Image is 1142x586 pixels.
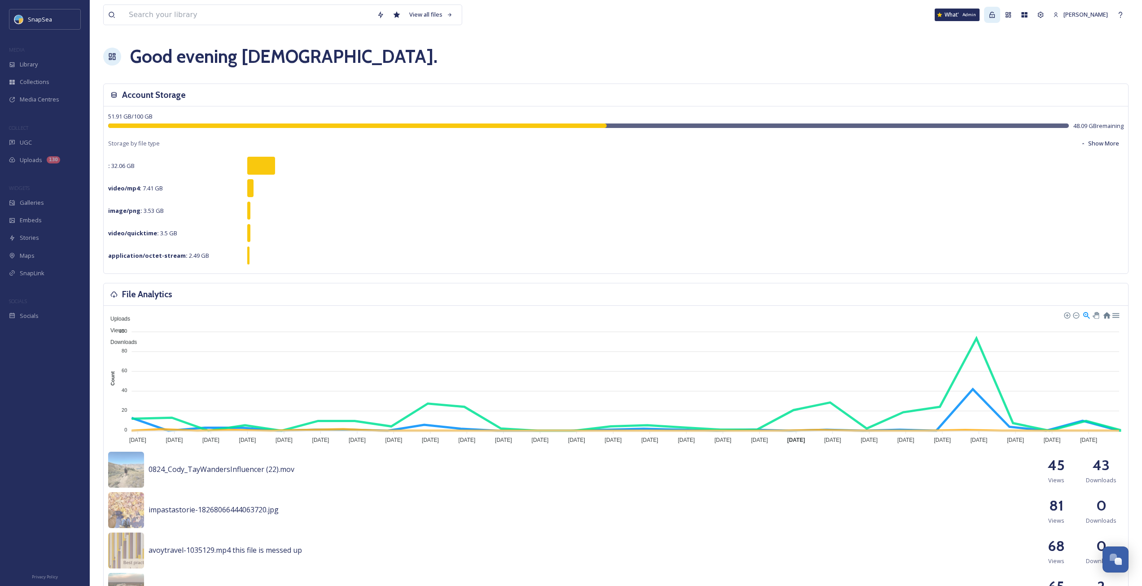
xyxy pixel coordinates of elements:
[861,437,878,443] tspan: [DATE]
[1111,311,1119,318] div: Menu
[312,437,329,443] tspan: [DATE]
[104,327,125,334] span: Views
[47,156,60,163] div: 130
[149,464,294,474] span: 0824_Cody_TayWandersInfluencer (22).mov
[1086,516,1116,525] span: Downloads
[1048,476,1064,485] span: Views
[1096,535,1107,557] h2: 0
[108,184,141,192] strong: video/mp4 :
[568,437,585,443] tspan: [DATE]
[124,5,372,25] input: Search your library
[108,162,135,170] span: 32.06 GB
[1007,437,1024,443] tspan: [DATE]
[1072,312,1079,318] div: Zoom Out
[1063,312,1070,318] div: Zoom In
[1048,454,1065,476] h2: 45
[495,437,512,443] tspan: [DATE]
[1086,476,1116,485] span: Downloads
[971,437,988,443] tspan: [DATE]
[20,216,42,225] span: Embeds
[166,437,183,443] tspan: [DATE]
[1044,437,1061,443] tspan: [DATE]
[1103,311,1110,318] div: Reset Zoom
[1048,516,1064,525] span: Views
[1093,454,1110,476] h2: 43
[108,139,160,148] span: Storage by file type
[1049,6,1112,23] a: [PERSON_NAME]
[1076,135,1124,152] button: Show More
[385,437,403,443] tspan: [DATE]
[104,339,137,345] span: Downloads
[532,437,549,443] tspan: [DATE]
[108,207,142,215] strong: image/png :
[28,15,52,23] span: SnapSea
[1073,122,1124,130] span: 48.09 GB remaining
[1048,535,1065,557] h2: 68
[824,437,841,443] tspan: [DATE]
[122,348,127,353] tspan: 80
[124,427,127,432] tspan: 0
[349,437,366,443] tspan: [DATE]
[14,15,23,24] img: snapsea-logo.png
[422,437,439,443] tspan: [DATE]
[108,533,144,568] img: 35140ebd-1378-4af2-ae92-ba283b21be8c.jpg
[108,452,144,488] img: a1daa416-493a-46dc-a4b0-cf1828623351.jpg
[1063,10,1108,18] span: [PERSON_NAME]
[934,437,951,443] tspan: [DATE]
[32,571,58,582] a: Privacy Policy
[714,437,731,443] tspan: [DATE]
[678,437,695,443] tspan: [DATE]
[202,437,219,443] tspan: [DATE]
[20,251,35,260] span: Maps
[108,492,144,528] img: 403a6277-53f3-4264-8e9a-1eb5afffaf54.jpg
[1096,495,1107,516] h2: 0
[9,124,28,131] span: COLLECT
[20,312,39,320] span: Socials
[605,437,622,443] tspan: [DATE]
[20,95,59,104] span: Media Centres
[9,185,30,191] span: WIDGETS
[751,437,768,443] tspan: [DATE]
[20,234,39,242] span: Stories
[276,437,293,443] tspan: [DATE]
[108,229,177,237] span: 3.5 GB
[641,437,658,443] tspan: [DATE]
[122,288,172,301] h3: File Analytics
[108,251,209,260] span: 2.49 GB
[122,88,186,101] h3: Account Storage
[1093,312,1098,317] div: Panning
[787,437,805,443] tspan: [DATE]
[1080,437,1097,443] tspan: [DATE]
[9,46,25,53] span: MEDIA
[20,78,49,86] span: Collections
[108,207,164,215] span: 3.53 GB
[1082,311,1090,318] div: Selection Zoom
[935,9,980,21] a: What's New
[122,407,127,413] tspan: 20
[108,162,110,170] strong: :
[9,298,27,304] span: SOCIALS
[110,371,115,386] text: Count
[108,229,159,237] strong: video/quicktime :
[1086,557,1116,565] span: Downloads
[122,388,127,393] tspan: 40
[149,505,279,515] span: impastastorie-18268066444063720.jpg
[1049,495,1063,516] h2: 81
[108,184,163,192] span: 7.41 GB
[1048,557,1064,565] span: Views
[20,138,32,147] span: UGC
[405,6,457,23] a: View all files
[239,437,256,443] tspan: [DATE]
[129,437,146,443] tspan: [DATE]
[122,368,127,373] tspan: 60
[20,156,42,164] span: Uploads
[984,7,1000,23] a: Admin
[20,60,38,69] span: Library
[959,10,980,20] div: Admin
[897,437,914,443] tspan: [DATE]
[32,574,58,580] span: Privacy Policy
[20,198,44,207] span: Galleries
[130,43,438,70] h1: Good evening [DEMOGRAPHIC_DATA] .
